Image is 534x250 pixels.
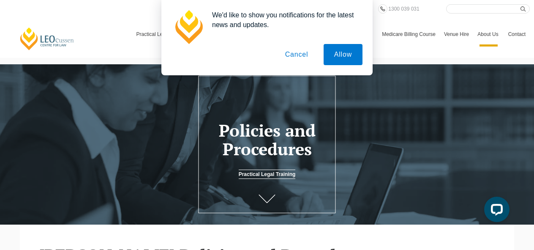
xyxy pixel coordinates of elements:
[203,121,331,158] h1: Policies and Procedures
[324,44,362,65] button: Allow
[275,44,319,65] button: Cancel
[172,10,205,44] img: notification icon
[205,10,362,30] div: We'd like to show you notifications for the latest news and updates.
[477,193,513,229] iframe: LiveChat chat widget
[239,170,296,179] a: Practical Legal Training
